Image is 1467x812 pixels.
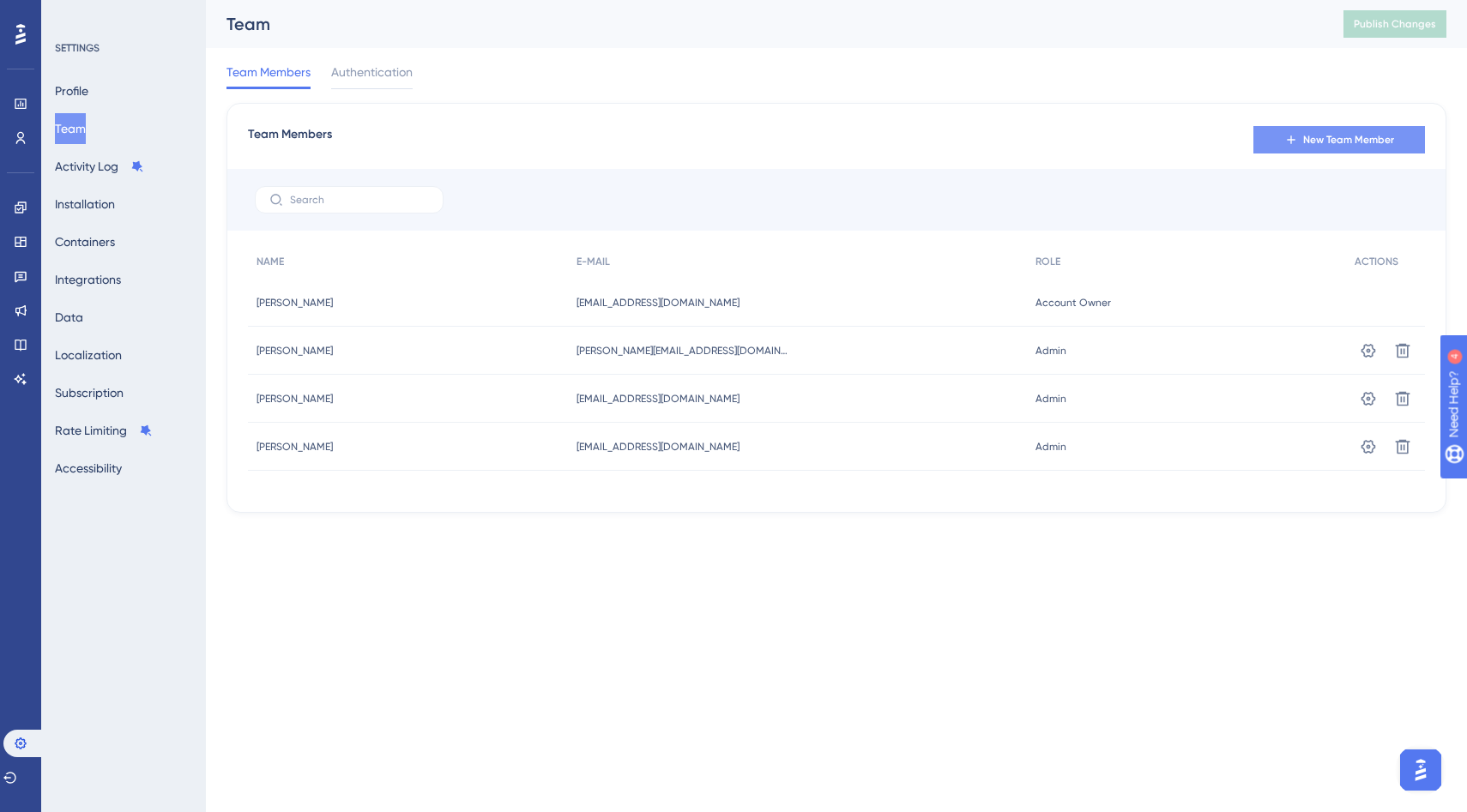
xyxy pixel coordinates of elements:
[1355,255,1398,268] span: ACTIONS
[55,226,115,257] button: Containers
[257,255,284,268] span: NAME
[1395,744,1446,796] iframe: UserGuiding AI Assistant Launcher
[55,41,194,55] div: SETTINGS
[55,75,88,106] button: Profile
[1354,17,1436,31] span: Publish Changes
[577,392,740,406] span: [EMAIL_ADDRESS][DOMAIN_NAME]
[257,392,333,406] span: [PERSON_NAME]
[119,9,124,22] div: 4
[40,4,107,25] span: Need Help?
[1035,296,1111,310] span: Account Owner
[257,344,333,358] span: [PERSON_NAME]
[248,124,332,155] span: Team Members
[331,62,413,82] span: Authentication
[1035,392,1066,406] span: Admin
[1035,440,1066,454] span: Admin
[55,453,122,484] button: Accessibility
[1303,133,1394,147] span: New Team Member
[257,440,333,454] span: [PERSON_NAME]
[257,296,333,310] span: [PERSON_NAME]
[226,12,1301,36] div: Team
[1253,126,1425,153] button: New Team Member
[55,113,86,144] button: Team
[1035,255,1060,268] span: ROLE
[290,194,429,206] input: Search
[55,302,83,333] button: Data
[55,151,144,182] button: Activity Log
[55,340,122,370] button: Localization
[1035,344,1066,358] span: Admin
[55,264,121,295] button: Integrations
[226,62,311,82] span: Team Members
[55,377,124,408] button: Subscription
[577,440,740,454] span: [EMAIL_ADDRESS][DOMAIN_NAME]
[577,255,610,268] span: E-MAIL
[1343,10,1446,38] button: Publish Changes
[577,296,740,310] span: [EMAIL_ADDRESS][DOMAIN_NAME]
[55,415,153,446] button: Rate Limiting
[55,189,115,220] button: Installation
[577,344,791,358] span: [PERSON_NAME][EMAIL_ADDRESS][DOMAIN_NAME]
